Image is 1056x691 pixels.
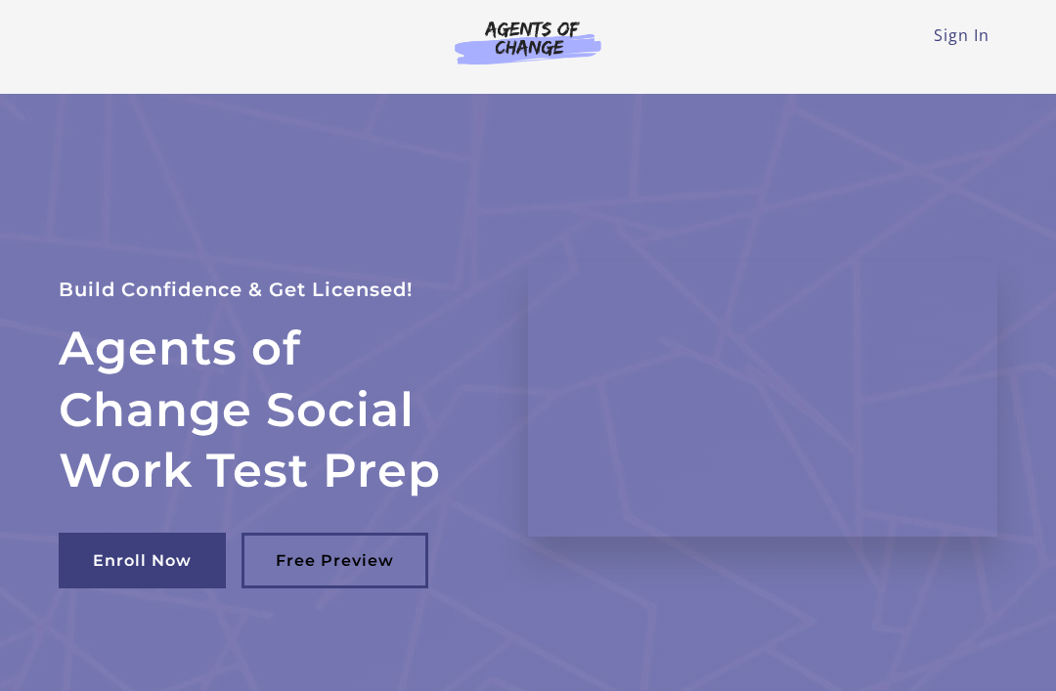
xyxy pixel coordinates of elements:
[934,24,990,46] a: Sign In
[59,274,497,306] p: Build Confidence & Get Licensed!
[434,20,622,65] img: Agents of Change Logo
[59,318,497,500] h2: Agents of Change Social Work Test Prep
[59,533,226,588] a: Enroll Now
[242,533,428,588] a: Free Preview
